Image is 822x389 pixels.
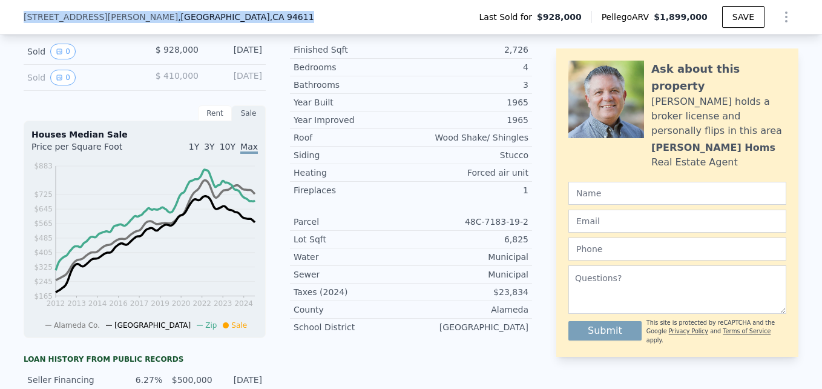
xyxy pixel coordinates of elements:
tspan: $325 [34,263,53,271]
button: View historical data [50,44,76,59]
tspan: 2014 [88,299,107,308]
div: 48C-7183-19-2 [411,216,528,228]
div: 3 [411,79,528,91]
button: View historical data [50,70,76,85]
tspan: $405 [34,248,53,257]
span: 1Y [189,142,199,151]
span: , [GEOGRAPHIC_DATA] [178,11,314,23]
button: Submit [568,321,642,341]
div: Forced air unit [411,167,528,179]
span: Zip [205,321,217,330]
div: Roof [294,131,411,144]
div: [GEOGRAPHIC_DATA] [411,321,528,333]
div: Sale [232,105,266,121]
div: Municipal [411,268,528,281]
tspan: 2012 [47,299,65,308]
div: Year Improved [294,114,411,126]
tspan: 2020 [172,299,191,308]
div: Sold [27,44,135,59]
tspan: $485 [34,234,53,242]
span: $ 928,000 [156,45,199,55]
div: School District [294,321,411,333]
span: [STREET_ADDRESS][PERSON_NAME] [24,11,178,23]
span: $1,899,000 [654,12,708,22]
div: Sewer [294,268,411,281]
div: This site is protected by reCAPTCHA and the Google and apply. [646,319,786,345]
div: [DATE] [220,374,262,386]
div: Wood Shake/ Shingles [411,131,528,144]
div: $500,000 [169,374,212,386]
div: Bathrooms [294,79,411,91]
div: Sold [27,70,135,85]
div: Houses Median Sale [31,128,258,141]
div: 1 [411,184,528,196]
tspan: 2017 [130,299,149,308]
span: Sale [231,321,247,330]
div: Lot Sqft [294,233,411,245]
div: Year Built [294,96,411,108]
div: Taxes (2024) [294,286,411,298]
span: Last Sold for [479,11,538,23]
span: Pellego ARV [602,11,654,23]
div: [DATE] [208,70,262,85]
tspan: $725 [34,190,53,199]
div: Parcel [294,216,411,228]
div: Fireplaces [294,184,411,196]
div: 6.27% [120,374,162,386]
div: 4 [411,61,528,73]
span: Max [240,142,258,154]
div: 1965 [411,114,528,126]
div: Bedrooms [294,61,411,73]
tspan: 2019 [151,299,169,308]
input: Email [568,210,786,233]
div: County [294,304,411,316]
div: 2,726 [411,44,528,56]
tspan: 2023 [214,299,232,308]
tspan: 2024 [234,299,253,308]
div: Water [294,251,411,263]
button: SAVE [722,6,764,28]
span: $928,000 [537,11,582,23]
div: $23,834 [411,286,528,298]
div: Municipal [411,251,528,263]
tspan: $165 [34,292,53,301]
button: Show Options [774,5,798,29]
div: Seller Financing [27,374,113,386]
input: Phone [568,238,786,261]
tspan: $883 [34,162,53,170]
div: Alameda [411,304,528,316]
tspan: 2016 [109,299,128,308]
div: [DATE] [208,44,262,59]
a: Terms of Service [723,328,771,334]
div: [PERSON_NAME] Homs [651,141,775,155]
div: Rent [198,105,232,121]
div: Stucco [411,149,528,161]
div: Siding [294,149,411,161]
tspan: 2022 [192,299,211,308]
span: 3Y [204,142,214,151]
div: [PERSON_NAME] holds a broker license and personally flips in this area [651,95,786,138]
tspan: $645 [34,205,53,213]
tspan: $245 [34,278,53,286]
div: Heating [294,167,411,179]
span: $ 410,000 [156,71,199,81]
div: 1965 [411,96,528,108]
span: [GEOGRAPHIC_DATA] [114,321,191,330]
div: Real Estate Agent [651,155,738,170]
div: Price per Square Foot [31,141,145,160]
span: Alameda Co. [54,321,100,330]
div: Loan history from public records [24,354,266,364]
tspan: 2013 [67,299,86,308]
a: Privacy Policy [669,328,708,334]
div: Ask about this property [651,61,786,95]
span: 10Y [220,142,235,151]
div: 6,825 [411,233,528,245]
tspan: $565 [34,219,53,228]
span: , CA 94611 [270,12,314,22]
div: Finished Sqft [294,44,411,56]
input: Name [568,182,786,205]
